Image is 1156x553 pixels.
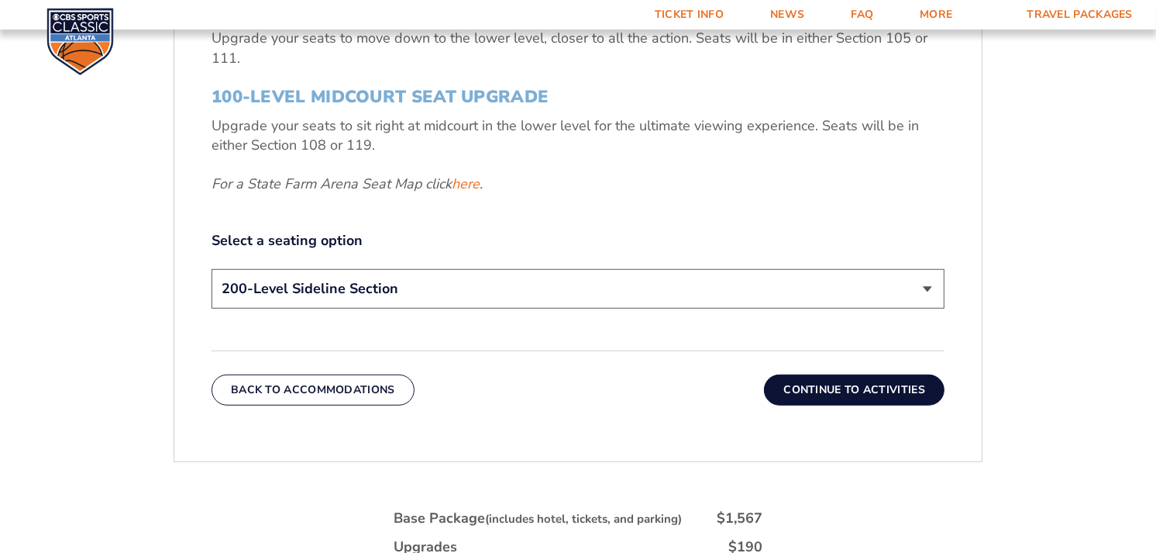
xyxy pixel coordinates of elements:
button: Continue To Activities [764,375,944,406]
p: Upgrade your seats to sit right at midcourt in the lower level for the ultimate viewing experienc... [212,116,944,155]
label: Select a seating option [212,231,944,251]
p: Upgrade your seats to move down to the lower level, closer to all the action. Seats will be in ei... [212,29,944,67]
button: Back To Accommodations [212,375,415,406]
img: CBS Sports Classic [46,8,114,75]
div: $1,567 [717,509,762,528]
h3: 100-Level Midcourt Seat Upgrade [212,87,944,107]
a: here [452,175,480,194]
small: (includes hotel, tickets, and parking) [485,511,682,527]
div: Base Package [394,509,682,528]
em: For a State Farm Arena Seat Map click . [212,175,483,193]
